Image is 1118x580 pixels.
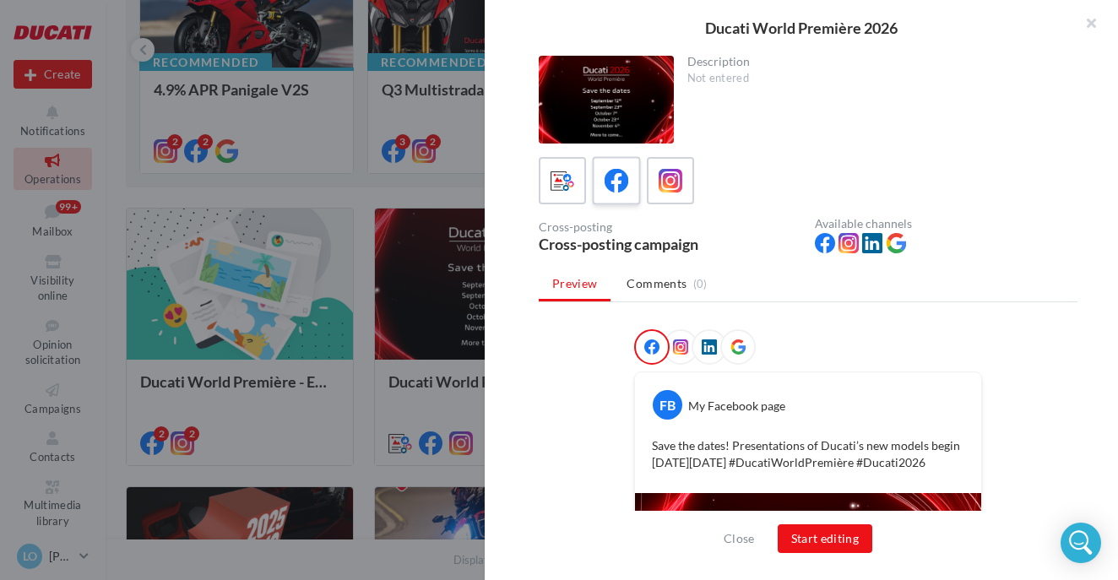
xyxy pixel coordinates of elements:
div: Open Intercom Messenger [1061,523,1101,563]
div: Ducati World Première 2026 [512,20,1091,35]
span: (0) [693,277,708,290]
div: Cross-posting campaign [539,236,801,252]
div: Not entered [687,71,1065,86]
div: My Facebook page [688,398,785,415]
div: Description [687,56,1065,68]
span: Comments [627,275,687,292]
p: Save the dates! Presentations of Ducati’s new models begin [DATE][DATE] #DucatiWorldPremière #Duc... [652,437,964,471]
button: Close [717,529,762,549]
div: Cross-posting [539,221,801,233]
div: FB [653,390,682,420]
button: Start editing [778,524,873,553]
div: Available channels [815,218,1077,230]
